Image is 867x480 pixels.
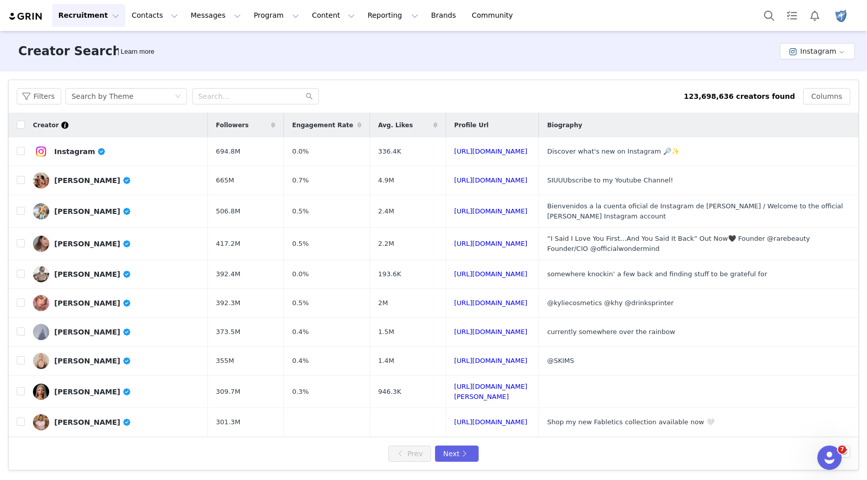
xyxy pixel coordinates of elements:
[10,157,22,169] img: Chriscely avatar
[454,240,528,247] a: [URL][DOMAIN_NAME]
[33,353,49,369] img: v2
[160,342,179,349] span: Tasks
[292,121,353,130] span: Engagement Rate
[33,46,51,56] div: GRIN
[454,121,489,130] span: Profile Url
[362,4,424,27] button: Reporting
[33,353,200,369] a: [PERSON_NAME]
[97,196,125,206] div: • [DATE]
[10,232,22,244] img: Chriscely avatar
[53,46,82,56] div: • [DATE]
[378,327,394,337] span: 1.5M
[33,143,49,160] img: v2
[33,233,51,244] div: GRIN
[54,357,131,365] div: [PERSON_NAME]
[33,308,51,319] div: GRIN
[826,8,859,24] button: Profile
[33,324,200,340] a: [PERSON_NAME]
[547,121,582,130] span: Biography
[454,357,528,364] a: [URL][DOMAIN_NAME]
[803,88,850,104] button: Columns
[33,414,49,430] img: v2
[178,4,196,22] div: Close
[18,42,121,60] h3: Creator Search
[33,266,200,282] a: [PERSON_NAME]
[15,262,27,274] img: Krista avatar
[53,158,82,169] div: • [DATE]
[216,146,240,157] span: 694.8M
[247,4,305,27] button: Program
[126,4,184,27] button: Contacts
[175,93,181,100] i: icon: down
[292,356,309,366] span: 0.4%
[378,387,402,397] span: 946.3K
[547,202,843,220] span: Bienvenidos a la cuenta oficial de Instagram de [PERSON_NAME] / Welcome to the official [PERSON_N...
[804,4,826,27] button: Notifications
[12,73,32,93] img: Profile image for GRIN Helper
[547,147,679,155] span: Discover what's new on Instagram 🔎✨
[135,316,203,357] button: Tasks
[33,172,200,189] a: [PERSON_NAME]
[454,207,528,215] a: [URL][DOMAIN_NAME]
[292,298,309,308] span: 0.5%
[216,298,240,308] span: 392.3M
[780,43,855,59] button: Instagram
[19,45,31,57] img: Raymond avatar
[292,327,309,337] span: 0.4%
[119,47,156,57] div: Tooltip anchor
[54,176,131,184] div: [PERSON_NAME]
[33,266,49,282] img: v2
[292,387,309,397] span: 0.3%
[292,239,309,249] span: 0.5%
[52,4,125,27] button: Recruitment
[60,121,69,130] div: Tooltip anchor
[454,176,528,184] a: [URL][DOMAIN_NAME]
[54,299,131,307] div: [PERSON_NAME]
[15,224,27,236] img: Krista avatar
[19,307,31,319] img: Raymond avatar
[378,356,394,366] span: 1.4M
[36,73,757,82] span: If you need any more help with rejecting conversions or have any other questions, I'm here to ass...
[33,414,200,430] a: [PERSON_NAME]
[36,83,80,94] div: GRIN Helper
[454,383,528,400] a: [URL][DOMAIN_NAME][PERSON_NAME]
[33,236,49,252] img: v2
[781,4,803,27] a: Tasks
[192,88,319,104] input: Search...
[547,357,574,364] span: @SKIMS
[75,5,130,22] h1: Messages
[10,45,22,57] img: Chriscely avatar
[292,146,309,157] span: 0.0%
[67,316,135,357] button: Messages
[10,120,22,132] img: Chriscely avatar
[33,384,200,400] a: [PERSON_NAME]
[82,83,110,94] div: • [DATE]
[19,120,31,132] img: Raymond avatar
[684,91,795,102] div: 123,698,636 creators found
[33,324,49,340] img: v2
[216,417,240,427] span: 301.3M
[56,285,148,306] button: Ask a question
[216,121,249,130] span: Followers
[8,12,44,21] img: grin logo
[54,207,131,215] div: [PERSON_NAME]
[547,270,767,278] span: somewhere knockin’ a few back and finding stuff to be grateful for
[838,446,846,454] span: 7
[306,4,361,27] button: Content
[54,418,131,426] div: [PERSON_NAME]
[10,307,22,319] img: Chriscely avatar
[378,269,402,279] span: 193.6K
[292,175,309,186] span: 0.7%
[216,239,240,249] span: 417.2M
[53,233,82,244] div: • [DATE]
[33,121,59,130] span: Creator
[216,387,240,397] span: 309.7M
[54,328,131,336] div: [PERSON_NAME]
[378,146,402,157] span: 336.4K
[54,270,131,278] div: [PERSON_NAME]
[378,239,394,249] span: 2.2M
[435,446,479,462] button: Next
[33,271,51,281] div: GRIN
[292,206,309,216] span: 0.5%
[15,36,27,49] img: Krista avatar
